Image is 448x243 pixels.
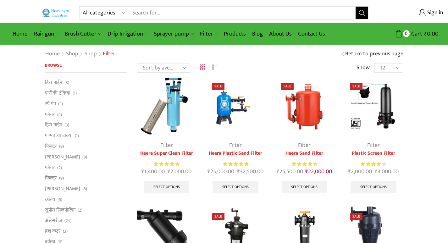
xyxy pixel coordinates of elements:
span: ₹ [424,29,427,39]
button: Search button [356,7,368,19]
bdi: 1,400.00 [141,167,165,176]
span: Sale [212,83,224,90]
span: (3) [58,101,63,107]
a: Select options for “Heera Super Clean Filter” [144,181,190,193]
span: ₹ [237,167,240,176]
span: (3) [64,80,69,86]
img: Plastic Screen Filter [344,76,403,136]
bdi: 3,000.00 [375,167,399,176]
a: हिरा पाईप [45,79,62,88]
a: Blog [249,26,266,41]
a: Raingun [31,26,62,41]
a: व्हाॅल्व [45,194,55,205]
a: Brush Cutter [62,26,104,41]
a: Heera Plastic Sand Filter [206,150,265,157]
a: Home [9,26,31,41]
span: (1) [75,133,79,139]
span: Rated out of 5 [361,161,381,167]
span: (2) [57,165,62,171]
span: Sign in [426,9,443,17]
a: Products [221,26,249,41]
img: Heera-super-clean-filter [137,76,196,136]
a: Select options for “Heera Plastic Sand Filter” [213,181,258,193]
bdi: 25,500.00 [277,167,303,176]
div: Rated 4.50 out of 5 [292,161,317,167]
a: Filter [229,141,242,150]
span: ₹ [277,167,279,176]
a: [PERSON_NAME] [45,152,80,162]
a: फॉगर [45,162,55,173]
img: Heera Plastic Sand Filter [206,76,265,136]
span: Sale [350,213,362,220]
span: Show [357,64,370,72]
a: पानीकी टंकिया [45,88,70,99]
span: – [137,168,196,176]
select: Shop order [137,63,190,73]
a: 0 Cart ₹0.00 [375,28,439,40]
span: (2) [78,207,82,213]
div: Rated 5.00 out of 5 [223,161,248,167]
a: Drip Irrigation [104,26,151,41]
span: (3) [63,228,68,235]
span: Rated out of 5 [292,161,315,167]
bdi: 0.00 [424,29,439,39]
a: Sprayer pump [151,26,196,41]
div: Rated 4.00 out of 5 [361,161,386,167]
bdi: 32,500.00 [237,167,263,176]
a: Heera Super Clean Filter [137,150,196,157]
span: (3) [64,122,69,128]
a: Filter [367,141,380,150]
a: फिल्टर [45,173,57,184]
a: फिल्टर [45,141,57,152]
a: पाण्याच्या टाक्या [45,130,73,141]
span: Rated out of 5 [154,161,179,167]
h1: Filter [103,51,115,58]
a: Return to previous page [345,50,403,58]
bdi: 25,000.00 [207,167,234,176]
a: फॉगर [45,109,55,120]
a: About Us [266,26,295,41]
span: Sale [350,83,362,90]
bdi: 2,000.00 [168,167,191,176]
a: Shop [66,50,79,58]
a: Heera Sand Filter [275,150,334,157]
a: Shop [84,50,97,58]
span: ₹ [207,167,210,176]
span: (1) [73,90,77,97]
a: [PERSON_NAME] [45,184,80,194]
span: (24) [64,218,71,224]
a: Plastic Screen Filter [344,150,403,157]
bdi: 2,000.00 [348,167,372,176]
span: – [344,168,403,176]
span: ₹ [348,167,351,176]
span: 0 [403,30,410,37]
a: Filter [298,141,311,150]
bdi: 22,000.00 [305,167,332,176]
div: Rated 5.00 out of 5 [154,161,179,167]
img: Heera Sand Filter [275,76,334,136]
a: Filter [197,26,221,41]
span: (8) [82,154,87,160]
span: (5) [58,196,62,203]
span: ₹ [375,167,378,176]
a: Sign in [378,7,443,19]
a: हिरा पाईप [45,120,62,130]
a: Select options for “Heera Sand Filter” [282,181,328,193]
a: Filter [160,141,173,150]
span: Sale [281,83,294,90]
span: (8) [82,186,87,192]
span: Sale [212,213,224,220]
span: ₹ [168,167,170,176]
a: Home [45,50,60,58]
a: Select options for “Plastic Screen Filter” [351,181,396,193]
nav: Breadcrumb [45,50,115,58]
span: (9) [59,143,64,150]
span: ₹ [305,167,308,176]
span: Rated out of 5 [223,161,248,167]
a: Contact Us [295,26,328,41]
span: (9) [59,175,64,181]
span: – [206,168,265,176]
span: (2) [57,112,62,118]
a: सुप्रीम सिलपोलिन [45,205,75,215]
span: Browse [45,62,62,69]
